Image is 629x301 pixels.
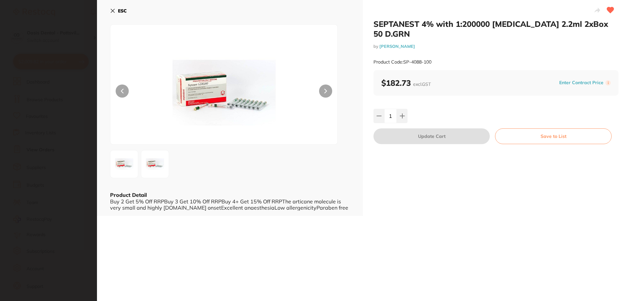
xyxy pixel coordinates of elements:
[605,80,611,85] label: i
[379,44,415,49] a: [PERSON_NAME]
[413,81,431,87] span: excl. GST
[373,128,490,144] button: Update Cart
[381,78,431,88] b: $182.73
[156,41,292,144] img: MTAwLmpwZw
[143,152,167,176] img: MTAwXzIuanBn
[112,152,136,176] img: MTAwLmpwZw
[110,5,127,16] button: ESC
[557,80,605,86] button: Enter Contract Price
[373,19,619,39] h2: SEPTANEST 4% with 1:200000 [MEDICAL_DATA] 2.2ml 2xBox 50 D.GRN
[110,198,350,211] div: Buy 2 Get 5% Off RRPBuy 3 Get 10% Off RRPBuy 4+ Get 15% Off RRPThe articane molecule is very smal...
[495,128,612,144] button: Save to List
[110,192,147,198] b: Product Detail
[373,44,619,49] small: by
[118,8,127,14] b: ESC
[373,59,431,65] small: Product Code: SP-4088-100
